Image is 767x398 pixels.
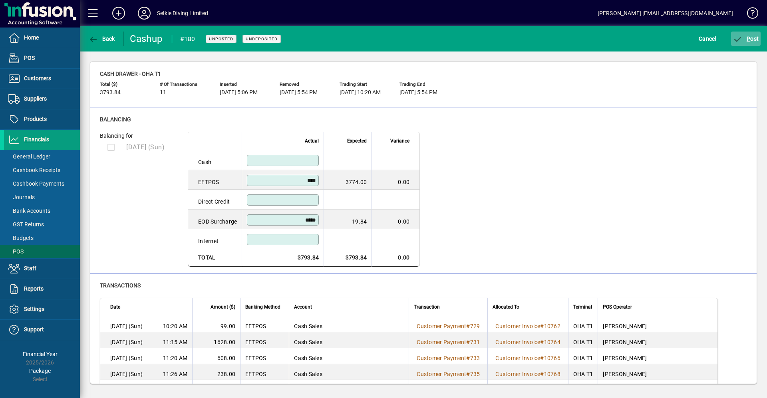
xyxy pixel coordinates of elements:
div: [PERSON_NAME] [EMAIL_ADDRESS][DOMAIN_NAME] [598,7,733,20]
td: 0.00 [372,249,419,267]
span: Customer Payment [417,339,466,345]
span: 10768 [544,371,560,377]
td: [PERSON_NAME] [598,348,717,364]
td: 0.00 [372,210,419,230]
td: 3793.84 [324,249,372,267]
span: Cash drawer - OHA T1 [100,71,161,77]
span: [DATE] (Sun) [126,143,165,151]
span: Trading start [340,82,387,87]
span: # of Transactions [160,82,208,87]
td: EFTPOS [240,332,289,348]
a: Customer Payment#735 [414,370,483,378]
span: Cashbook Payments [8,180,64,187]
span: Products [24,116,47,122]
span: Staff [24,265,36,271]
span: Date [110,303,120,311]
a: Customer Payment#729 [414,322,483,331]
span: Customer Invoice [495,323,540,329]
span: Terminal [573,303,592,311]
span: Customer Invoice [495,371,540,377]
td: EFTPOS [240,348,289,364]
td: 0.00 [372,170,419,190]
button: Cancel [697,32,718,46]
td: OHA T1 [568,332,598,348]
a: Journals [4,190,80,204]
span: # [540,355,544,361]
td: [PERSON_NAME] [598,316,717,332]
span: 3793.84 [100,89,121,96]
button: Profile [131,6,157,20]
span: 733 [470,355,480,361]
a: Reports [4,279,80,299]
a: Customer Invoice#10764 [493,338,563,347]
td: Cash Sales [289,380,409,396]
td: OHA T1 [568,348,598,364]
span: Financials [24,136,49,143]
span: ost [733,36,759,42]
div: Balancing for [100,132,180,140]
span: # [466,355,470,361]
span: Actual [305,137,319,145]
span: [DATE] 5:54 PM [399,89,437,96]
td: 3774.00 [324,170,372,190]
a: Budgets [4,231,80,245]
span: 10762 [544,323,560,329]
td: Cash Sales [289,364,409,380]
span: Financial Year [23,351,58,357]
td: [PERSON_NAME] [598,380,717,396]
td: [PERSON_NAME] [598,364,717,380]
span: # [466,323,470,329]
span: Customer Payment [417,371,466,377]
td: 608.00 [192,348,240,364]
span: Banking Method [245,303,280,311]
span: POS [8,248,24,255]
span: 731 [470,339,480,345]
a: Customer Invoice#10762 [493,322,563,331]
span: Transaction [414,303,440,311]
a: Home [4,28,80,48]
td: Cash Sales [289,332,409,348]
span: Customer Invoice [495,355,540,361]
a: Suppliers [4,89,80,109]
span: 10764 [544,339,560,345]
a: Customer Invoice#10768 [493,370,563,378]
span: 11:26 AM [163,370,187,378]
td: Direct Credit [188,190,242,210]
td: Cash Sales [289,348,409,364]
a: General Ledger [4,150,80,163]
td: 89.01 [192,380,240,396]
td: Internet [188,229,242,249]
span: GST Returns [8,221,44,228]
span: 729 [470,323,480,329]
span: [DATE] (Sun) [110,354,143,362]
span: General Ledger [8,153,50,160]
span: # [540,323,544,329]
span: POS Operator [603,303,632,311]
a: Support [4,320,80,340]
span: Removed [280,82,328,87]
a: POS [4,48,80,68]
td: 1628.00 [192,332,240,348]
span: Cashbook Receipts [8,167,60,173]
span: # [466,371,470,377]
a: POS [4,245,80,258]
span: Budgets [8,235,34,241]
span: Back [88,36,115,42]
span: Transactions [100,282,141,289]
span: Customer Payment [417,323,466,329]
span: Package [29,368,51,374]
span: Settings [24,306,44,312]
td: EOD Surcharge [188,210,242,230]
span: Undeposited [246,36,278,42]
a: Cashbook Receipts [4,163,80,177]
td: 3793.84 [242,249,324,267]
td: Cash [188,150,242,170]
button: Add [106,6,131,20]
span: [DATE] (Sun) [110,322,143,330]
span: 11:20 AM [163,354,187,362]
span: Journals [8,194,35,200]
span: Customer Payment [417,355,466,361]
div: Cashup [130,32,164,45]
button: Post [731,32,761,46]
span: [DATE] 5:06 PM [220,89,258,96]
